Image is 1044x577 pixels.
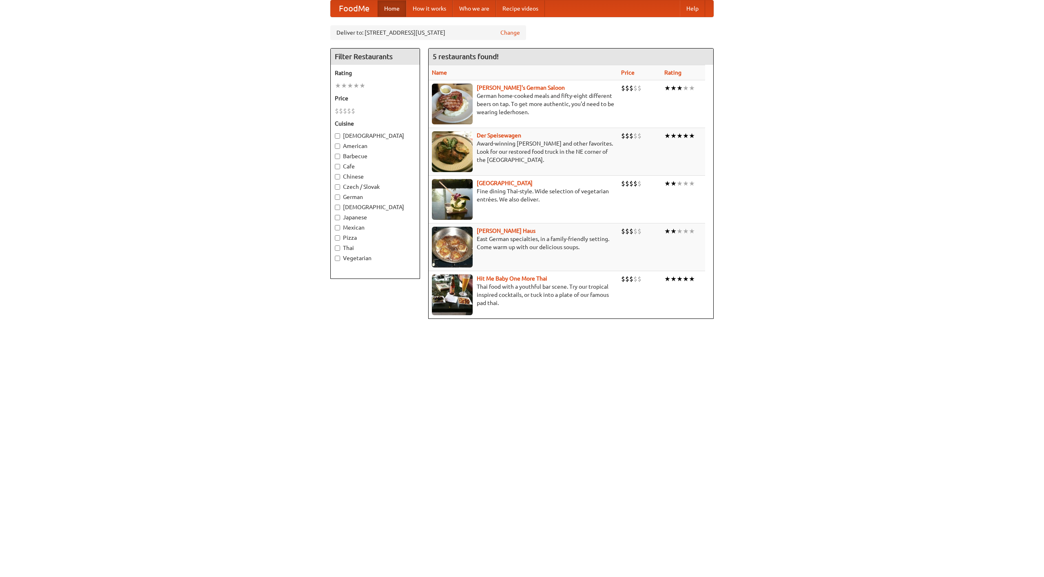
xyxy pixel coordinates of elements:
label: Barbecue [335,152,416,160]
li: ★ [670,227,677,236]
input: [DEMOGRAPHIC_DATA] [335,133,340,139]
li: ★ [689,179,695,188]
label: Chinese [335,172,416,181]
p: Award-winning [PERSON_NAME] and other favorites. Look for our restored food truck in the NE corne... [432,139,615,164]
li: ★ [670,274,677,283]
input: Pizza [335,235,340,241]
li: $ [621,84,625,93]
li: $ [633,84,637,93]
input: Chinese [335,174,340,179]
li: ★ [683,84,689,93]
li: ★ [664,84,670,93]
h5: Price [335,94,416,102]
a: Name [432,69,447,76]
li: $ [637,84,641,93]
li: $ [625,274,629,283]
li: $ [637,227,641,236]
li: ★ [335,81,341,90]
li: ★ [683,274,689,283]
li: ★ [347,81,353,90]
li: $ [633,179,637,188]
li: ★ [689,274,695,283]
a: FoodMe [331,0,378,17]
li: $ [621,227,625,236]
li: ★ [689,227,695,236]
label: [DEMOGRAPHIC_DATA] [335,203,416,211]
input: Cafe [335,164,340,169]
input: Japanese [335,215,340,220]
li: ★ [683,131,689,140]
li: ★ [683,227,689,236]
li: ★ [670,131,677,140]
a: Der Speisewagen [477,132,521,139]
b: [GEOGRAPHIC_DATA] [477,180,533,186]
img: esthers.jpg [432,84,473,124]
label: German [335,193,416,201]
label: Cafe [335,162,416,170]
div: Deliver to: [STREET_ADDRESS][US_STATE] [330,25,526,40]
li: $ [347,106,351,115]
li: ★ [689,84,695,93]
li: ★ [677,227,683,236]
li: ★ [664,179,670,188]
h4: Filter Restaurants [331,49,420,65]
input: American [335,144,340,149]
a: Who we are [453,0,496,17]
h5: Rating [335,69,416,77]
b: Hit Me Baby One More Thai [477,275,547,282]
a: Recipe videos [496,0,545,17]
input: Czech / Slovak [335,184,340,190]
label: Czech / Slovak [335,183,416,191]
li: $ [625,179,629,188]
input: Barbecue [335,154,340,159]
p: German home-cooked meals and fifty-eight different beers on tap. To get more authentic, you'd nee... [432,92,615,116]
a: Help [680,0,705,17]
li: ★ [664,131,670,140]
li: $ [629,84,633,93]
li: ★ [677,274,683,283]
img: babythai.jpg [432,274,473,315]
li: $ [633,274,637,283]
li: $ [625,84,629,93]
li: $ [625,227,629,236]
h5: Cuisine [335,119,416,128]
li: $ [637,131,641,140]
li: $ [339,106,343,115]
li: $ [633,227,637,236]
label: Pizza [335,234,416,242]
li: ★ [341,81,347,90]
img: speisewagen.jpg [432,131,473,172]
li: ★ [670,179,677,188]
p: Fine dining Thai-style. Wide selection of vegetarian entrées. We also deliver. [432,187,615,203]
img: satay.jpg [432,179,473,220]
li: $ [625,131,629,140]
li: $ [621,131,625,140]
li: $ [629,274,633,283]
li: $ [621,179,625,188]
li: $ [629,227,633,236]
li: $ [637,274,641,283]
label: American [335,142,416,150]
li: $ [629,179,633,188]
b: [PERSON_NAME] Haus [477,228,535,234]
li: $ [629,131,633,140]
li: ★ [677,131,683,140]
input: [DEMOGRAPHIC_DATA] [335,205,340,210]
li: ★ [677,179,683,188]
input: Mexican [335,225,340,230]
li: $ [637,179,641,188]
ng-pluralize: 5 restaurants found! [433,53,499,60]
li: ★ [664,274,670,283]
li: $ [351,106,355,115]
a: How it works [406,0,453,17]
li: ★ [664,227,670,236]
label: [DEMOGRAPHIC_DATA] [335,132,416,140]
label: Thai [335,244,416,252]
li: ★ [689,131,695,140]
li: $ [621,274,625,283]
li: $ [335,106,339,115]
input: German [335,195,340,200]
b: [PERSON_NAME]'s German Saloon [477,84,565,91]
li: ★ [670,84,677,93]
